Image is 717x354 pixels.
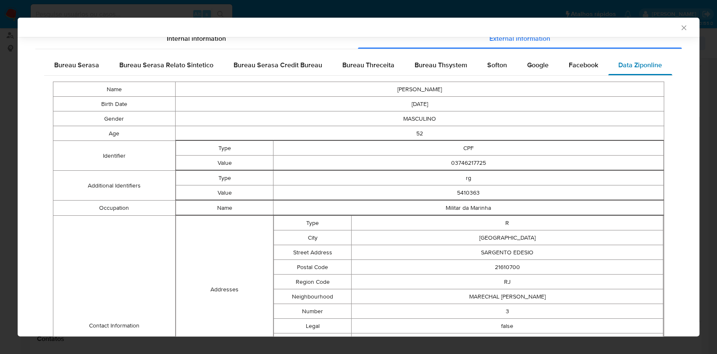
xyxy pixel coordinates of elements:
[352,275,663,289] td: RJ
[53,141,176,171] td: Identifier
[274,275,352,289] td: Region Code
[352,245,663,260] td: SARGENTO EDESIO
[527,60,549,70] span: Google
[680,24,687,31] button: Fechar a janela
[569,60,598,70] span: Facebook
[175,126,664,141] td: 52
[342,60,394,70] span: Bureau Threceita
[274,260,352,275] td: Postal Code
[352,260,663,275] td: 21610700
[352,304,663,319] td: 3
[53,201,176,216] td: Occupation
[176,141,273,156] td: Type
[167,34,226,43] span: Internal information
[274,333,352,348] td: Complement
[352,319,663,333] td: false
[176,171,273,185] td: Type
[53,171,176,201] td: Additional Identifiers
[274,289,352,304] td: Neighbourhood
[176,156,273,170] td: Value
[274,216,352,230] td: Type
[352,230,663,245] td: [GEOGRAPHIC_DATA]
[53,97,176,111] td: Birth Date
[618,60,662,70] span: Data Ziponline
[175,111,664,126] td: MASCULINO
[176,201,273,215] td: Name
[53,82,176,97] td: Name
[487,60,507,70] span: Softon
[415,60,467,70] span: Bureau Thsystem
[489,34,550,43] span: External information
[175,82,664,97] td: [PERSON_NAME]
[274,230,352,245] td: City
[176,185,273,200] td: Value
[18,18,699,336] div: closure-recommendation-modal
[119,60,213,70] span: Bureau Serasa Relato Sintetico
[352,333,663,348] td: CS 4
[273,171,664,185] td: rg
[352,289,663,304] td: MARECHAL [PERSON_NAME]
[54,60,99,70] span: Bureau Serasa
[274,304,352,319] td: Number
[35,29,682,49] div: Detailed info
[273,201,664,215] td: Militar da Marinha
[352,216,663,230] td: R
[53,111,176,126] td: Gender
[175,97,664,111] td: [DATE]
[273,185,664,200] td: 5410363
[234,60,322,70] span: Bureau Serasa Credit Bureau
[273,141,664,156] td: CPF
[273,156,664,170] td: 03746217725
[274,245,352,260] td: Street Address
[274,319,352,333] td: Legal
[44,55,673,75] div: Detailed external info
[53,126,176,141] td: Age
